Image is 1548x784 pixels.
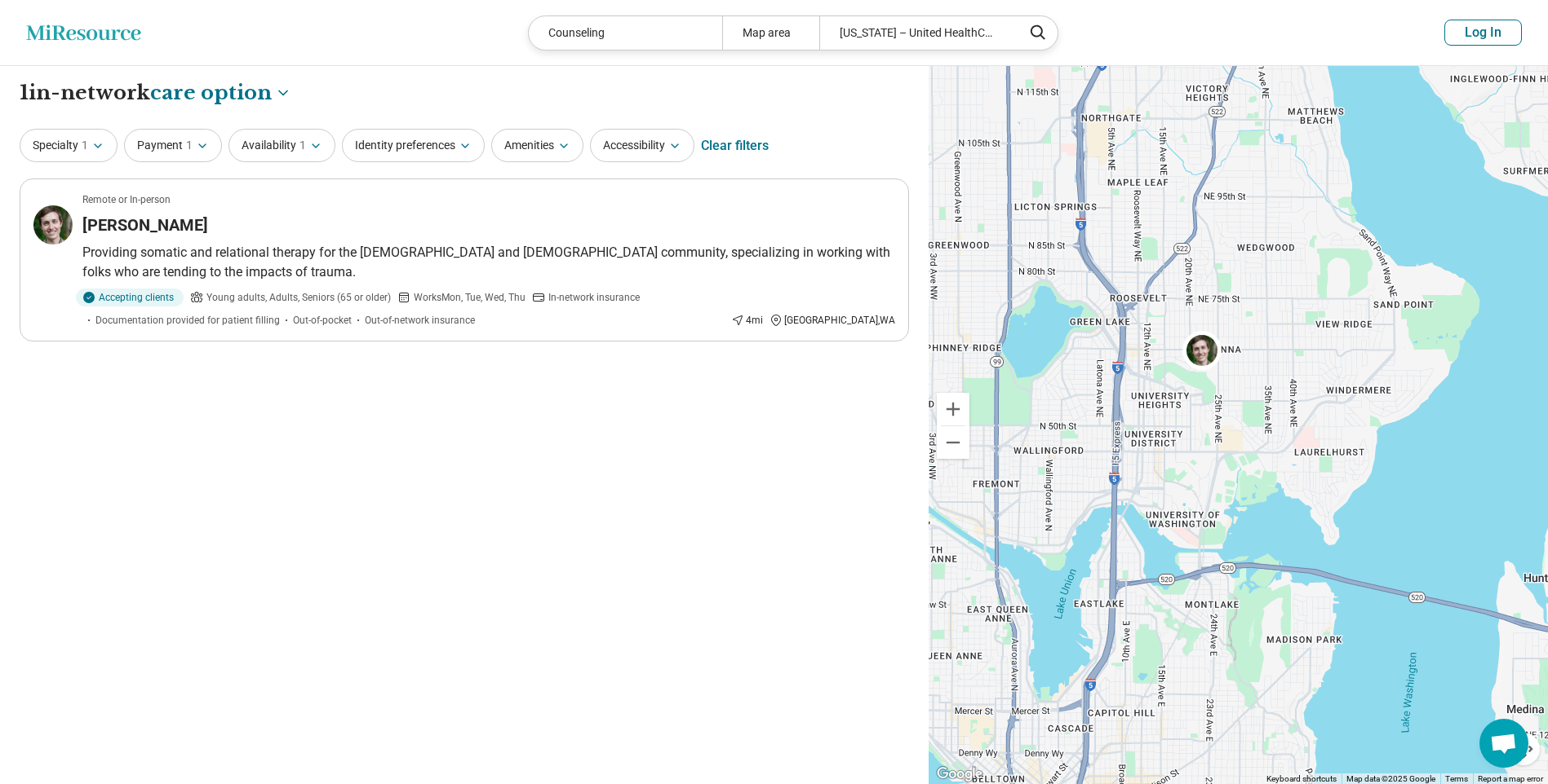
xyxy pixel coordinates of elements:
h1: 1 in-network [20,79,291,107]
div: 4 mi [731,313,763,328]
span: Out-of-pocket [293,313,352,328]
a: Open chat [1479,719,1528,768]
span: Documentation provided for patient filling [95,313,280,328]
span: Works Mon, Tue, Wed, Thu [414,290,526,305]
p: Providing somatic and relational therapy for the [DEMOGRAPHIC_DATA] and [DEMOGRAPHIC_DATA] commun... [82,243,895,282]
button: Availability1 [228,129,335,162]
span: care option [150,79,272,107]
button: Identity preferences [342,129,485,162]
div: Clear filters [701,126,769,165]
button: Payment1 [124,129,222,162]
span: 1 [299,137,306,154]
button: Log In [1444,20,1522,46]
a: Report a map error [1478,774,1543,783]
div: Accepting clients [76,288,184,306]
button: Care options [150,79,291,107]
button: Zoom out [937,426,969,459]
button: Amenities [491,129,583,162]
div: Map area [722,16,819,50]
a: Terms (opens in new tab) [1445,774,1468,783]
button: Zoom in [937,393,969,425]
span: Out-of-network insurance [365,313,475,328]
span: In-network insurance [548,290,640,305]
div: Counseling [529,16,722,50]
button: Accessibility [590,129,694,162]
span: 1 [186,137,193,154]
h3: [PERSON_NAME] [82,214,208,236]
div: [US_STATE] – United HealthCare [819,16,1013,50]
button: Specialty1 [20,129,118,162]
span: Young adults, Adults, Seniors (65 or older) [206,290,391,305]
span: Map data ©2025 Google [1346,774,1435,783]
span: 1 [82,137,88,154]
p: Remote or In-person [82,192,171,207]
div: [GEOGRAPHIC_DATA] , WA [770,313,895,328]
